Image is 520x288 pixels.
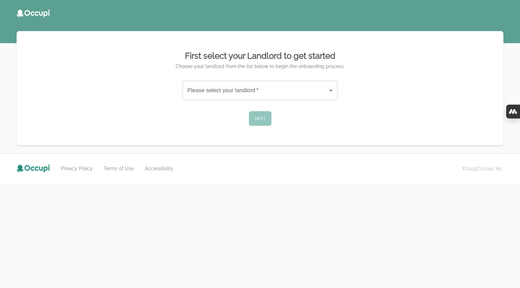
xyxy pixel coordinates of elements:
p: Choose your landlord from the list below to begin the onboarding process. [25,63,495,70]
a: Terms of Use [104,165,134,172]
h2: First select your Landlord to get started [25,50,495,61]
small: © 2025 Occupi, Inc. [462,165,503,172]
a: Privacy Policy [61,165,93,172]
a: Accessibility [145,165,173,172]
